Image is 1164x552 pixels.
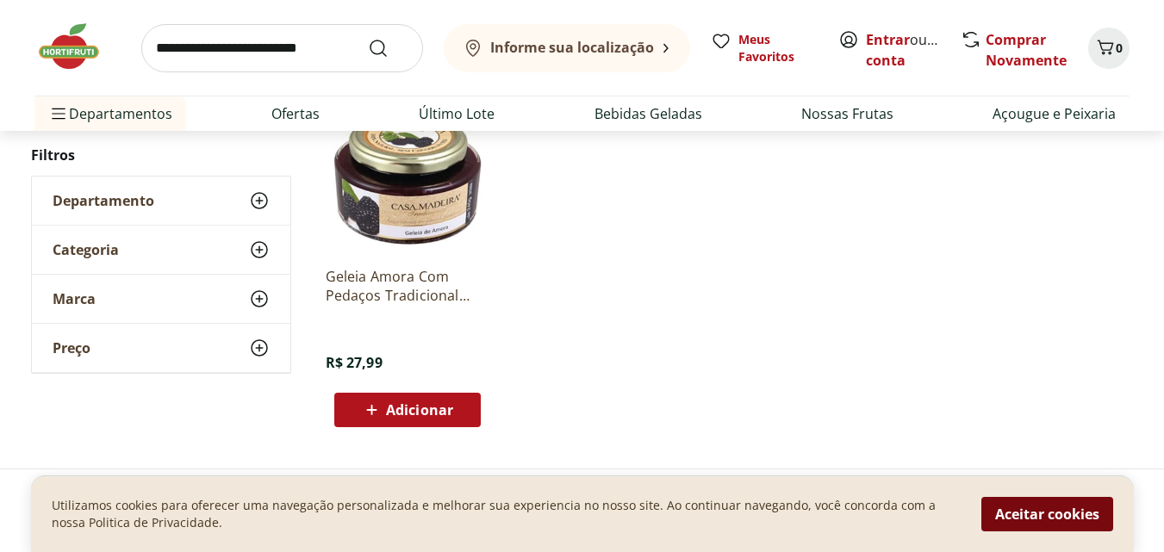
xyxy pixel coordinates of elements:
[32,177,290,225] button: Departamento
[444,24,690,72] button: Informe sua localização
[368,38,409,59] button: Submit Search
[711,31,818,65] a: Meus Favoritos
[419,103,495,124] a: Último Lote
[32,275,290,323] button: Marca
[594,103,702,124] a: Bebidas Geladas
[53,290,96,307] span: Marca
[866,30,961,70] a: Criar conta
[490,38,654,57] b: Informe sua localização
[334,393,481,427] button: Adicionar
[386,403,453,417] span: Adicionar
[32,324,290,372] button: Preço
[326,353,383,372] span: R$ 27,99
[993,103,1116,124] a: Açougue e Peixaria
[1088,28,1130,69] button: Carrinho
[52,497,961,531] p: Utilizamos cookies para oferecer uma navegação personalizada e melhorar sua experiencia no nosso ...
[53,339,90,357] span: Preço
[32,226,290,274] button: Categoria
[141,24,423,72] input: search
[738,31,818,65] span: Meus Favoritos
[866,29,943,71] span: ou
[31,138,291,172] h2: Filtros
[866,30,910,49] a: Entrar
[271,103,320,124] a: Ofertas
[981,497,1113,531] button: Aceitar cookies
[326,267,489,305] a: Geleia Amora Com Pedaços Tradicional Casa Madeira 240G
[801,103,893,124] a: Nossas Frutas
[34,21,121,72] img: Hortifruti
[53,241,119,258] span: Categoria
[48,93,69,134] button: Menu
[986,30,1067,70] a: Comprar Novamente
[48,93,172,134] span: Departamentos
[1116,40,1123,56] span: 0
[326,90,489,253] img: Geleia Amora Com Pedaços Tradicional Casa Madeira 240G
[53,192,154,209] span: Departamento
